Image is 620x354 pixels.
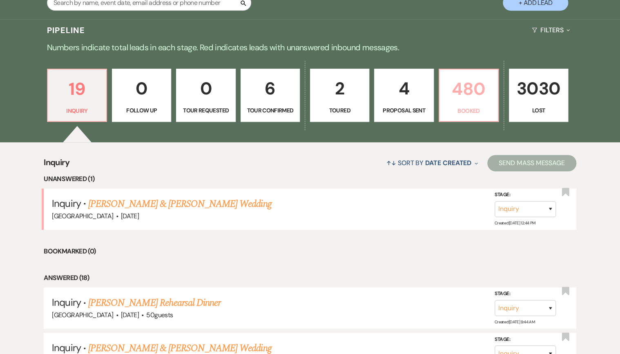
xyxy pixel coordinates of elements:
span: 50 guests [146,311,173,319]
a: [PERSON_NAME] Rehearsal Dinner [88,296,221,310]
p: Follow Up [117,106,166,115]
p: Tour Requested [181,106,230,115]
p: 0 [117,75,166,102]
p: 2 [315,75,364,102]
a: 6Tour Confirmed [241,69,300,122]
span: Date Created [425,159,471,167]
span: Created: [DATE] 9:44 AM [495,319,535,325]
span: Inquiry [52,197,80,210]
li: Answered (18) [44,273,576,283]
p: Booked [444,106,493,115]
li: Unanswered (1) [44,174,576,184]
a: [PERSON_NAME] & [PERSON_NAME] Wedding [88,197,271,211]
span: Created: [DATE] 12:44 PM [495,220,535,226]
p: 0 [181,75,230,102]
span: Inquiry [44,156,69,174]
p: Numbers indicate total leads in each stage. Red indicates leads with unanswered inbound messages. [16,41,604,54]
a: 3030Lost [509,69,568,122]
span: ↑↓ [386,159,396,167]
a: 19Inquiry [47,69,107,122]
span: [GEOGRAPHIC_DATA] [52,311,113,319]
label: Stage: [495,289,556,298]
span: Inquiry [52,341,80,354]
span: [DATE] [121,212,139,220]
button: Sort By Date Created [383,152,481,174]
p: Tour Confirmed [246,106,294,115]
a: 2Toured [310,69,369,122]
a: 0Follow Up [112,69,171,122]
span: Inquiry [52,296,80,309]
p: 19 [53,75,101,103]
button: Filters [529,19,573,41]
p: Toured [315,106,364,115]
h3: Pipeline [47,25,85,36]
a: 480Booked [439,69,499,122]
button: Send Mass Message [487,155,576,171]
span: [DATE] [121,311,139,319]
p: 6 [246,75,294,102]
a: 4Proposal Sent [374,69,433,122]
p: 3030 [514,75,563,102]
li: Bookmarked (0) [44,246,576,257]
p: Inquiry [53,106,101,115]
a: 0Tour Requested [176,69,235,122]
p: 480 [444,75,493,103]
p: Proposal Sent [379,106,428,115]
span: [GEOGRAPHIC_DATA] [52,212,113,220]
label: Stage: [495,335,556,344]
p: Lost [514,106,563,115]
label: Stage: [495,190,556,199]
p: 4 [379,75,428,102]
